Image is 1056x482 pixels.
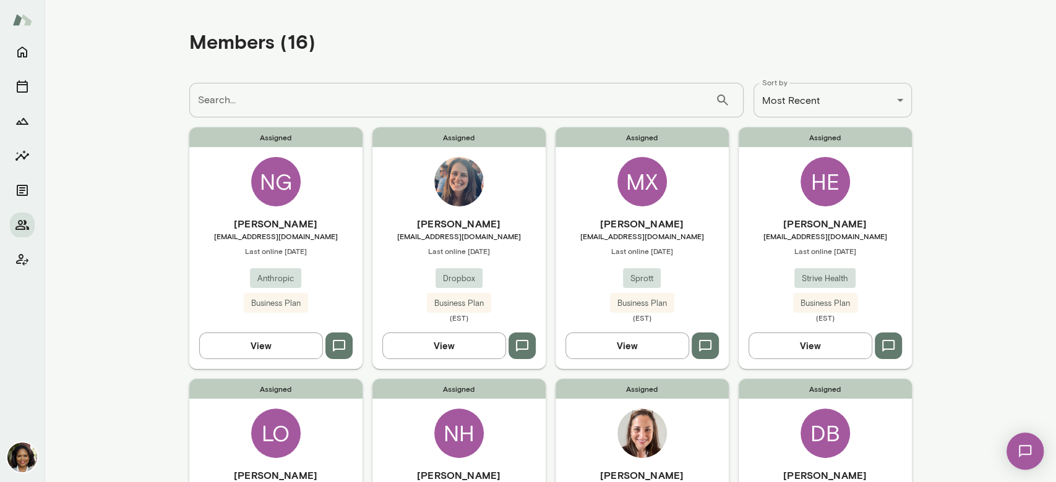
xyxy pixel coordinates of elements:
button: Documents [10,178,35,203]
button: Client app [10,247,35,272]
img: Cheryl Mills [7,442,37,472]
span: Assigned [189,379,363,399]
button: Insights [10,143,35,168]
span: [EMAIL_ADDRESS][DOMAIN_NAME] [189,231,363,241]
span: Last online [DATE] [739,246,912,256]
div: Most Recent [753,83,912,117]
div: MX [617,157,667,206]
button: Growth Plan [10,109,35,133]
button: View [382,332,506,358]
span: Assigned [372,127,546,147]
span: Last online [DATE] [372,246,546,256]
h6: [PERSON_NAME] [739,216,912,231]
span: Last online [DATE] [556,246,729,256]
span: (EST) [739,313,912,323]
span: Anthropic [250,273,301,285]
button: Home [10,40,35,64]
span: [EMAIL_ADDRESS][DOMAIN_NAME] [739,231,912,241]
span: (EST) [556,313,729,323]
h6: [PERSON_NAME] [189,216,363,231]
span: Assigned [372,379,546,399]
button: View [565,332,689,358]
span: Assigned [189,127,363,147]
div: NG [251,157,301,206]
span: Business Plan [244,297,308,310]
span: Sprott [623,273,661,285]
span: (EST) [372,313,546,323]
div: DB [801,408,850,458]
span: [EMAIL_ADDRESS][DOMAIN_NAME] [372,231,546,241]
h6: [PERSON_NAME] [372,216,546,231]
button: View [199,332,323,358]
span: Business Plan [610,297,674,310]
div: LO [251,408,301,458]
h6: [PERSON_NAME] [556,216,729,231]
span: [EMAIL_ADDRESS][DOMAIN_NAME] [556,231,729,241]
span: Dropbox [436,273,483,285]
img: Mento [12,8,32,32]
span: Assigned [556,379,729,399]
div: HE [801,157,850,206]
span: Assigned [739,379,912,399]
img: Rachel Kaplowitz [617,408,667,458]
span: Business Plan [793,297,857,310]
button: Sessions [10,74,35,99]
img: Mila Richman [434,157,484,206]
h4: Members (16) [189,30,316,53]
span: Assigned [739,127,912,147]
div: NH [434,408,484,458]
span: Assigned [556,127,729,147]
label: Sort by [762,77,788,88]
button: Members [10,213,35,237]
span: Strive Health [794,273,856,285]
button: View [749,332,872,358]
span: Business Plan [427,297,491,310]
span: Last online [DATE] [189,246,363,256]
